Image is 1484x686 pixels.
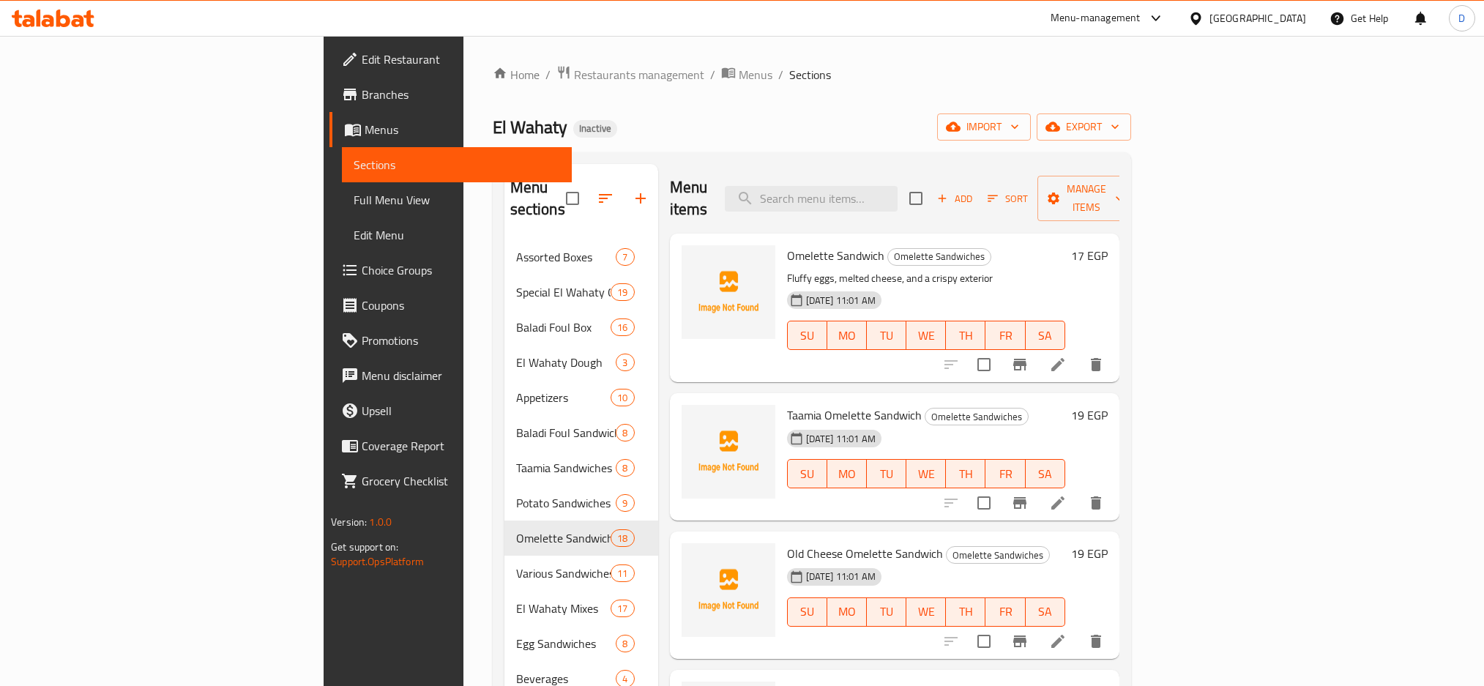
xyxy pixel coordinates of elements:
span: Edit Restaurant [362,51,560,68]
span: Full Menu View [354,191,560,209]
span: 1.0.0 [369,512,392,532]
span: Select to update [969,349,999,380]
span: Baladi Foul Sandwiches [516,424,616,441]
button: FR [985,459,1025,488]
a: Edit menu item [1049,494,1067,512]
span: El Wahaty Mixes [516,600,611,617]
div: Potato Sandwiches9 [504,485,658,521]
span: Omelette Sandwich [787,245,884,266]
div: Inactive [573,120,617,138]
div: Various Sandwiches11 [504,556,658,591]
span: Sort items [978,187,1037,210]
button: delete [1078,347,1114,382]
div: items [611,389,634,406]
input: search [725,186,898,212]
span: Coverage Report [362,437,560,455]
li: / [710,66,715,83]
div: items [611,564,634,582]
div: Appetizers10 [504,380,658,415]
a: Grocery Checklist [329,463,572,499]
div: Egg Sandwiches [516,635,616,652]
a: Sections [342,147,572,182]
div: El Wahaty Mixes17 [504,591,658,626]
button: Branch-specific-item [1002,347,1037,382]
button: TU [867,459,906,488]
button: WE [906,459,946,488]
div: Omelette Sandwiches [516,529,611,547]
span: Upsell [362,402,560,420]
span: Menus [739,66,772,83]
span: Omelette Sandwiches [925,409,1028,425]
span: TU [873,463,901,485]
span: Promotions [362,332,560,349]
span: MO [833,463,861,485]
span: 18 [611,532,633,545]
span: Choice Groups [362,261,560,279]
a: Restaurants management [556,65,704,84]
a: Menus [721,65,772,84]
span: Manage items [1049,180,1124,217]
button: MO [827,459,867,488]
div: Various Sandwiches [516,564,611,582]
div: El Wahaty Dough [516,354,616,371]
div: Omelette Sandwiches [887,248,991,266]
span: Version: [331,512,367,532]
span: Assorted Boxes [516,248,616,266]
img: Omelette Sandwich [682,245,775,339]
a: Edit Restaurant [329,42,572,77]
span: 9 [616,496,633,510]
div: items [616,248,634,266]
div: items [611,283,634,301]
span: Sections [789,66,831,83]
a: Coupons [329,288,572,323]
h6: 19 EGP [1071,405,1108,425]
a: Coverage Report [329,428,572,463]
span: Taamia Sandwiches [516,459,616,477]
button: SU [787,597,827,627]
span: 17 [611,602,633,616]
button: TH [946,321,985,350]
span: SU [794,601,821,622]
a: Menus [329,112,572,147]
div: Baladi Foul Box16 [504,310,658,345]
div: items [611,600,634,617]
span: Sort [988,190,1028,207]
div: [GEOGRAPHIC_DATA] [1209,10,1306,26]
button: TH [946,597,985,627]
button: TH [946,459,985,488]
div: Egg Sandwiches8 [504,626,658,661]
div: Baladi Foul Sandwiches8 [504,415,658,450]
span: TH [952,601,980,622]
span: Select all sections [557,183,588,214]
div: items [616,459,634,477]
span: 10 [611,391,633,405]
span: FR [991,325,1019,346]
span: Omelette Sandwiches [888,248,991,265]
span: [DATE] 11:01 AM [800,294,881,307]
span: FR [991,463,1019,485]
div: items [611,529,634,547]
span: FR [991,601,1019,622]
span: WE [912,601,940,622]
div: items [616,635,634,652]
span: Select to update [969,626,999,657]
div: El Wahaty Dough3 [504,345,658,380]
div: items [616,354,634,371]
span: TU [873,325,901,346]
span: Potato Sandwiches [516,494,616,512]
span: MO [833,325,861,346]
button: Add section [623,181,658,216]
a: Edit Menu [342,217,572,253]
span: 8 [616,426,633,440]
span: MO [833,601,861,622]
button: Manage items [1037,176,1136,221]
a: Edit menu item [1049,356,1067,373]
div: items [616,424,634,441]
span: 11 [611,567,633,581]
span: Sort sections [588,181,623,216]
p: Fluffy eggs, melted cheese, and a crispy exterior [787,269,1065,288]
button: FR [985,321,1025,350]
